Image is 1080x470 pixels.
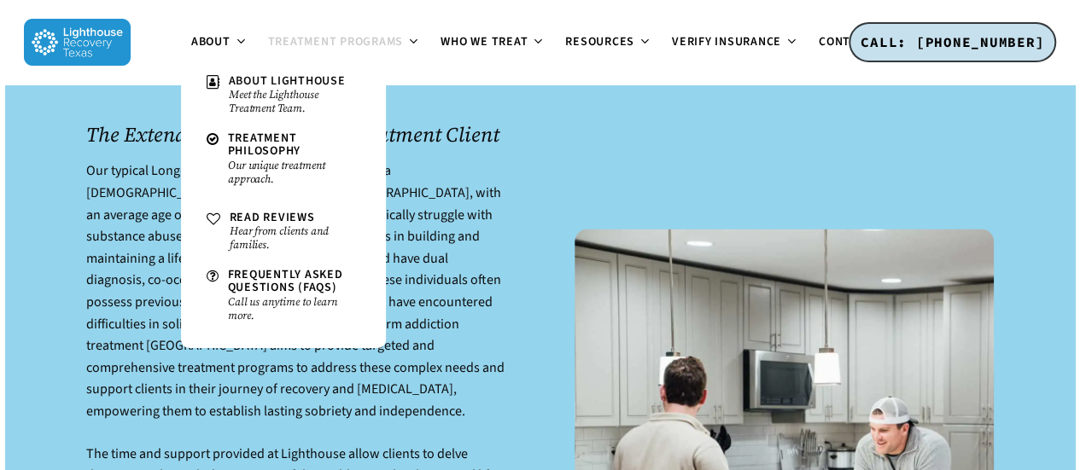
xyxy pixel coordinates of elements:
a: CALL: [PHONE_NUMBER] [849,22,1056,63]
span: Verify Insurance [672,33,781,50]
a: Read ReviewsHear from clients and families. [198,203,369,260]
a: Treatment Programs [258,36,431,49]
span: Treatment Programs [268,33,404,50]
a: About LighthouseMeet the Lighthouse Treatment Team. [198,67,369,124]
span: Resources [565,33,634,50]
span: About Lighthouse [229,73,346,90]
small: Our unique treatment approach. [228,159,360,186]
span: Treatment Philosophy [228,130,301,160]
a: Contact [809,36,899,49]
small: Meet the Lighthouse Treatment Team. [229,88,360,115]
span: Read Reviews [230,209,315,226]
a: About [181,36,258,49]
p: Our typical Long-Term Addiction Treatment Client is a [DEMOGRAPHIC_DATA] between the ages of [DEM... [86,160,505,443]
span: Contact [819,33,872,50]
a: Resources [555,36,662,49]
span: CALL: [PHONE_NUMBER] [861,33,1044,50]
small: Call us anytime to learn more. [228,295,360,322]
h2: The Extended Care Addiction Treatment Client [86,123,505,146]
a: Who We Treat [430,36,555,49]
small: Hear from clients and families. [230,224,360,252]
a: Verify Insurance [662,36,809,49]
span: About [191,33,231,50]
span: Frequently Asked Questions (FAQs) [228,266,343,296]
a: Frequently Asked Questions (FAQs)Call us anytime to learn more. [198,260,369,331]
span: Who We Treat [441,33,528,50]
img: Lighthouse Recovery Texas [24,19,131,66]
a: Treatment PhilosophyOur unique treatment approach. [198,124,369,194]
